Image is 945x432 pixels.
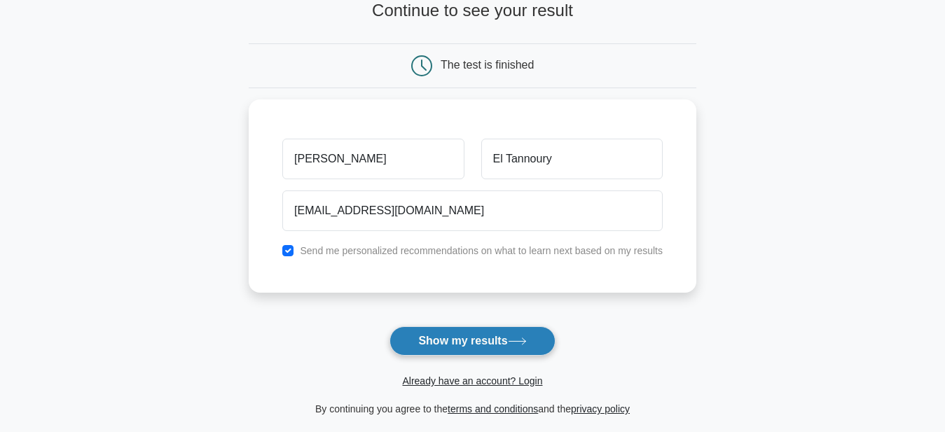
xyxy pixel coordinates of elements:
[571,403,630,414] a: privacy policy
[441,59,534,71] div: The test is finished
[448,403,538,414] a: terms and conditions
[282,190,663,231] input: Email
[300,245,663,256] label: Send me personalized recommendations on what to learn next based on my results
[282,139,464,179] input: First name
[389,326,555,356] button: Show my results
[240,400,705,417] div: By continuing you agree to the and the
[481,139,663,179] input: Last name
[402,375,542,386] a: Already have an account? Login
